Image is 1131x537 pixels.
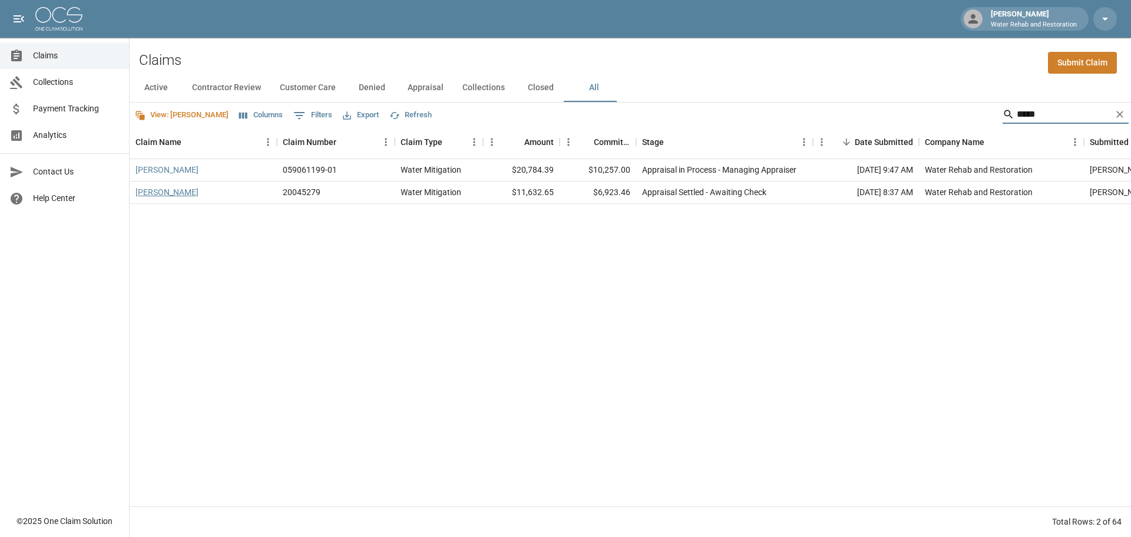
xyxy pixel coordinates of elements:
a: [PERSON_NAME] [135,186,199,198]
div: Claim Type [395,126,483,159]
div: Claim Number [283,126,336,159]
button: Denied [345,74,398,102]
button: Menu [813,133,831,151]
button: Sort [984,134,1001,150]
div: 20045279 [283,186,320,198]
button: All [567,74,620,102]
div: $11,632.65 [483,182,560,204]
button: Export [340,106,382,124]
div: Date Submitted [855,126,913,159]
button: Active [130,74,183,102]
button: Collections [453,74,514,102]
button: Clear [1111,106,1129,123]
div: Committed Amount [560,126,636,159]
button: Menu [795,133,813,151]
div: Water Rehab and Restoration [925,186,1033,198]
div: $6,923.46 [560,182,636,204]
button: Sort [181,134,198,150]
button: Menu [483,133,501,151]
img: ocs-logo-white-transparent.png [35,7,82,31]
div: Amount [483,126,560,159]
div: Committed Amount [594,126,630,159]
div: [DATE] 9:47 AM [813,159,919,182]
button: Sort [442,134,459,150]
button: Sort [336,134,353,150]
div: Appraisal Settled - Awaiting Check [642,186,766,198]
div: Stage [642,126,664,159]
span: Payment Tracking [33,103,120,115]
button: Select columns [236,106,286,124]
button: Contractor Review [183,74,270,102]
div: Appraisal in Process - Managing Appraiser [642,164,796,176]
span: Claims [33,50,120,62]
div: Total Rows: 2 of 64 [1052,516,1122,528]
span: Contact Us [33,166,120,178]
div: Water Mitigation [401,164,461,176]
div: 059061199-01 [283,164,337,176]
span: Help Center [33,192,120,205]
div: [DATE] 8:37 AM [813,182,919,204]
div: Claim Name [130,126,277,159]
h2: Claims [139,52,181,69]
button: Menu [259,133,277,151]
div: Claim Type [401,126,442,159]
div: Water Mitigation [401,186,461,198]
button: Closed [514,74,567,102]
p: Water Rehab and Restoration [991,20,1077,30]
div: $20,784.39 [483,159,560,182]
button: Customer Care [270,74,345,102]
button: Sort [838,134,855,150]
div: Claim Name [135,126,181,159]
span: Collections [33,76,120,88]
div: Date Submitted [813,126,919,159]
button: Sort [664,134,680,150]
button: Menu [465,133,483,151]
button: View: [PERSON_NAME] [132,106,232,124]
div: Water Rehab and Restoration [925,164,1033,176]
div: Amount [524,126,554,159]
div: Search [1003,105,1129,126]
div: Company Name [925,126,984,159]
button: Appraisal [398,74,453,102]
button: open drawer [7,7,31,31]
span: Analytics [33,129,120,141]
button: Show filters [290,106,335,125]
button: Sort [577,134,594,150]
div: $10,257.00 [560,159,636,182]
div: © 2025 One Claim Solution [16,515,113,527]
a: [PERSON_NAME] [135,164,199,176]
div: [PERSON_NAME] [986,8,1082,29]
div: Claim Number [277,126,395,159]
div: Stage [636,126,813,159]
div: dynamic tabs [130,74,1131,102]
button: Menu [377,133,395,151]
div: Company Name [919,126,1084,159]
button: Sort [508,134,524,150]
a: Submit Claim [1048,52,1117,74]
button: Refresh [386,106,435,124]
button: Menu [560,133,577,151]
button: Menu [1066,133,1084,151]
